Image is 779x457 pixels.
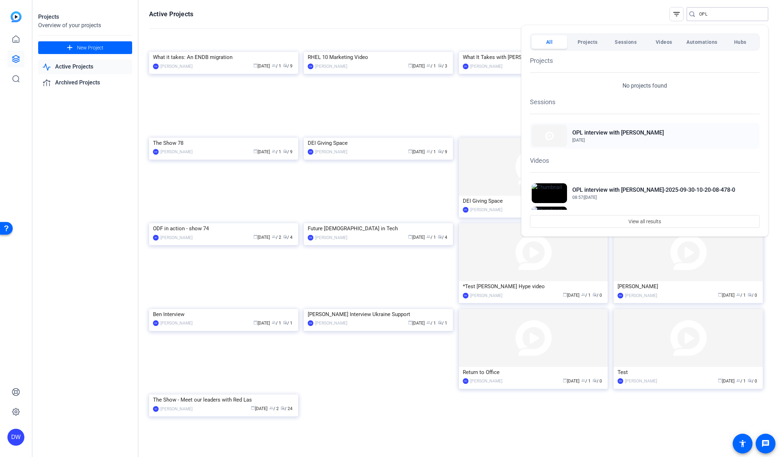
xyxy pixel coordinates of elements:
img: Thumbnail [532,183,567,203]
h1: Sessions [530,97,760,107]
span: | [583,195,584,200]
h1: Videos [530,156,760,165]
h2: OPL interview with [PERSON_NAME]-2025-09-30-10-20-08-478-0 [572,186,735,194]
button: View all results [530,215,760,228]
span: 08:57 [572,195,583,200]
span: View all results [628,215,661,228]
span: Videos [656,36,672,48]
p: No projects found [622,82,667,90]
img: Thumbnail [532,125,567,147]
h1: Projects [530,56,760,65]
span: Projects [578,36,598,48]
span: Automations [686,36,718,48]
h2: OPL interview with [PERSON_NAME]-2025-09-30-10-20-08-478-1 [572,209,735,218]
span: Hubs [734,36,746,48]
span: Sessions [615,36,637,48]
span: [DATE] [572,138,585,143]
img: Thumbnail [532,207,567,226]
h2: OPL interview with [PERSON_NAME] [572,129,664,137]
span: [DATE] [584,195,597,200]
span: All [546,36,553,48]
